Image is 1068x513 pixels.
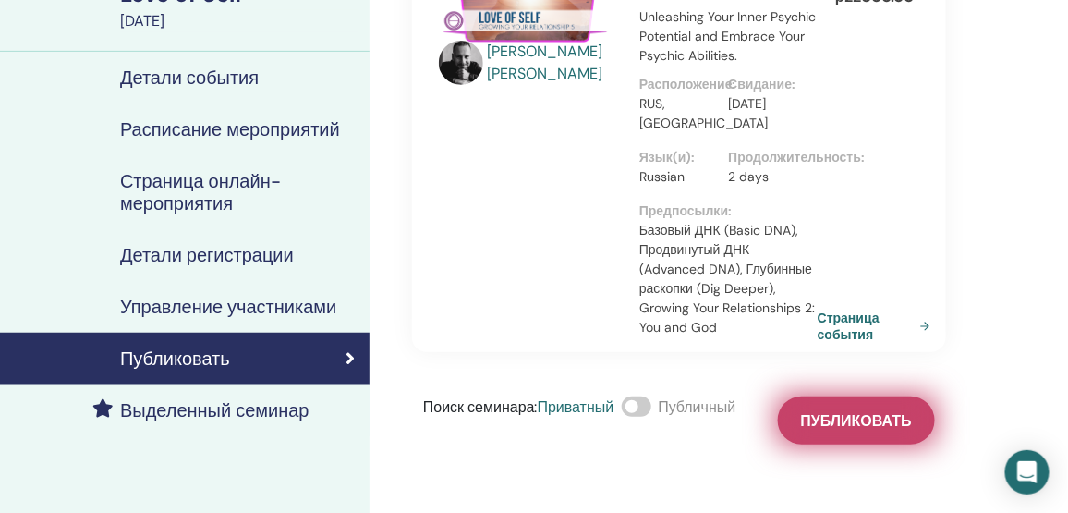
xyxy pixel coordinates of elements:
[1005,450,1050,495] div: Open Intercom Messenger
[639,75,718,94] p: Расположение :
[120,10,358,32] div: [DATE]
[818,310,938,343] a: Страница события
[639,7,818,66] p: Unleashing Your Inner Psychic Potential and Embrace Your Psychic Abilities.
[659,397,736,417] span: Публичный
[639,148,718,167] p: Язык(и) :
[120,170,355,214] h4: Страница онлайн-мероприятия
[120,296,336,318] h4: Управление участниками
[487,41,621,85] a: [PERSON_NAME] [PERSON_NAME]
[439,41,483,85] img: default.jpg
[120,67,259,89] h4: Детали события
[778,397,935,445] button: Публиковать
[729,167,807,187] p: 2 days
[120,244,294,266] h4: Детали регистрации
[729,75,807,94] p: Свидание :
[639,221,818,337] p: Базовый ДНК (Basic DNA), Продвинутый ДНК (Advanced DNA), Глубинные раскопки (Dig Deeper), Growing...
[538,397,614,417] span: Приватный
[729,94,807,114] p: [DATE]
[639,202,818,221] p: Предпосылки :
[120,118,340,140] h4: Расписание мероприятий
[120,399,309,421] h4: Выделенный семинар
[729,148,807,167] p: Продолжительность :
[801,411,912,431] span: Публиковать
[120,348,230,370] h4: Публиковать
[423,397,538,417] span: Поиск семинара :
[639,94,718,133] p: RUS, [GEOGRAPHIC_DATA]
[639,167,718,187] p: Russian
